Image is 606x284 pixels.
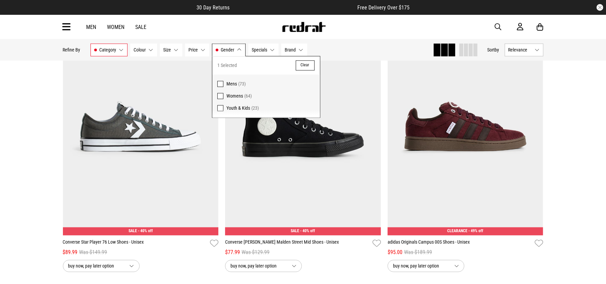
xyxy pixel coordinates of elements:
span: - 40% off [300,228,315,233]
span: Gender [221,47,235,52]
span: SALE [291,228,299,233]
span: buy now, pay later option [230,262,286,270]
span: Mens [227,81,237,86]
a: Men [86,24,97,30]
button: Size [160,43,182,56]
button: Clear [296,60,315,70]
span: Was $189.99 [404,248,432,256]
span: buy now, pay later option [393,262,449,270]
button: buy now, pay later option [225,260,302,272]
span: CLEARANCE [448,228,468,233]
span: 30 Day Returns [197,4,229,11]
span: by [495,47,499,52]
button: Colour [130,43,157,56]
span: $95.00 [388,248,402,256]
iframe: Customer reviews powered by Trustpilot [243,4,344,11]
a: Sale [136,24,147,30]
button: Gender [212,43,246,56]
img: Converse Chuck Taylor Malden Street Mid Shoes - Unisex in Black [225,17,381,236]
span: Size [164,47,171,52]
img: Redrat logo [282,22,326,32]
span: Was $149.99 [79,248,107,256]
button: Brand [281,43,307,56]
span: SALE [129,228,137,233]
span: Was $129.99 [242,248,270,256]
p: Refine By [63,47,80,52]
span: $89.99 [63,248,78,256]
span: Colour [134,47,146,52]
span: 1 Selected [218,61,237,69]
span: Youth & Kids [227,105,250,111]
button: buy now, pay later option [63,260,140,272]
button: buy now, pay later option [388,260,464,272]
button: Category [91,43,128,56]
span: (73) [239,81,246,86]
span: $77.99 [225,248,240,256]
span: Category [100,47,116,52]
button: Specials [248,43,279,56]
span: Specials [252,47,268,52]
a: adidas Originals Campus 00S Shoes - Unisex [388,239,532,248]
span: - 40% off [138,228,153,233]
button: Sortby [488,46,499,54]
img: Converse Star Player 76 Low Shoes - Unisex in Grey [63,17,219,236]
div: Gender [212,56,320,118]
span: Womens [227,93,243,99]
a: Converse [PERSON_NAME] Malden Street Mid Shoes - Unisex [225,239,370,248]
button: Price [185,43,209,56]
span: (64) [245,93,252,99]
button: Relevance [505,43,543,56]
span: Brand [285,47,296,52]
a: Converse Star Player 76 Low Shoes - Unisex [63,239,208,248]
span: - 49% off [469,228,484,233]
span: (23) [252,105,259,111]
img: Adidas Originals Campus 00s Shoes - Unisex in Maroon [388,17,543,236]
a: Women [107,24,125,30]
span: Free Delivery Over $175 [357,4,409,11]
span: Relevance [508,47,532,52]
span: Price [189,47,198,52]
span: buy now, pay later option [68,262,124,270]
button: Open LiveChat chat widget [5,3,26,23]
